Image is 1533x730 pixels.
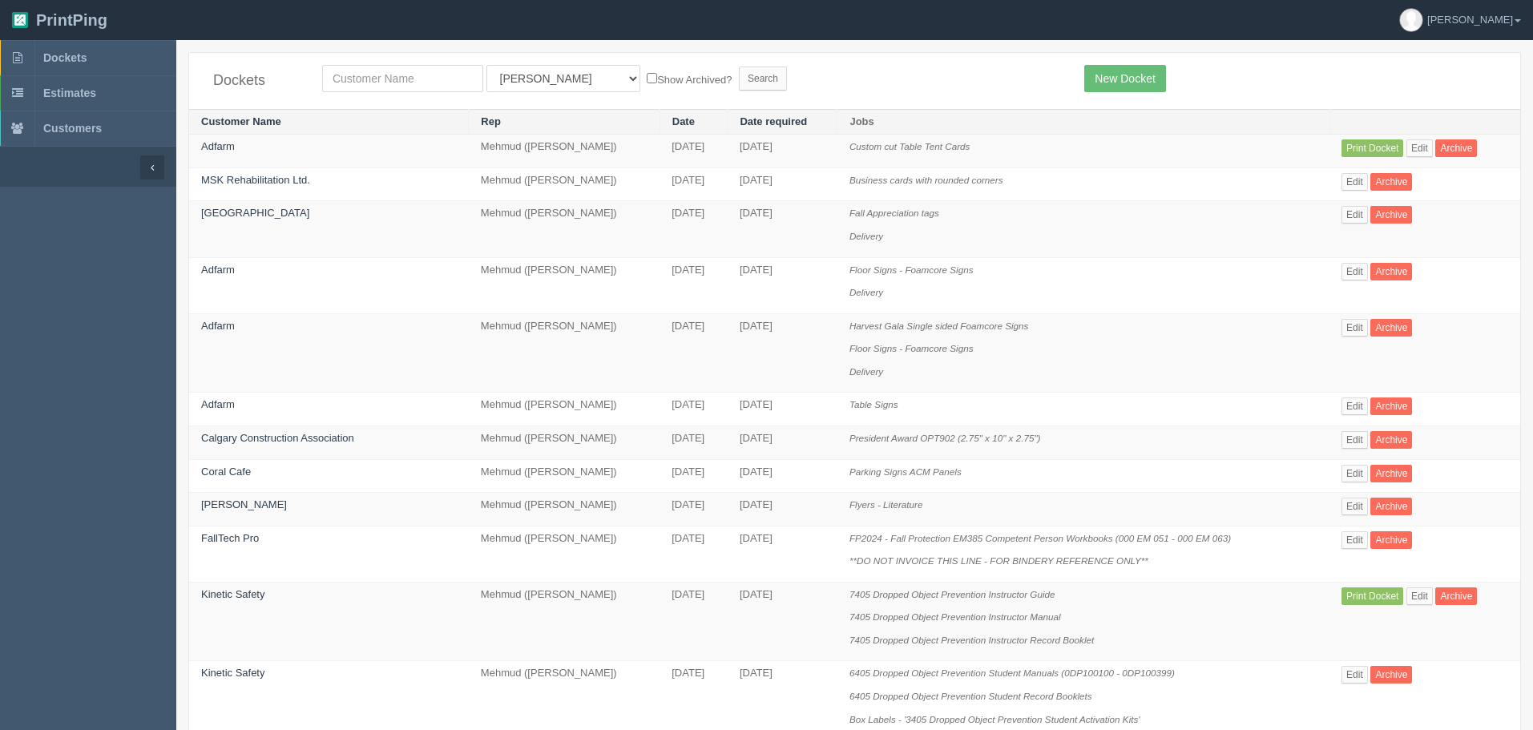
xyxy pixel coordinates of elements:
a: Archive [1370,263,1412,280]
i: Delivery [849,366,883,377]
th: Jobs [837,109,1329,135]
td: [DATE] [728,425,837,459]
td: [DATE] [660,201,728,257]
i: Flyers - Literature [849,499,923,510]
i: Delivery [849,287,883,297]
td: Mehmud ([PERSON_NAME]) [469,425,660,459]
i: 6405 Dropped Object Prevention Student Manuals (0DP100100 - 0DP100399) [849,667,1175,678]
a: Adfarm [201,140,235,152]
i: President Award OPT902 (2.75" x 10" x 2.75") [849,433,1041,443]
td: [DATE] [660,493,728,526]
td: [DATE] [728,526,837,582]
a: [GEOGRAPHIC_DATA] [201,207,309,219]
a: Print Docket [1341,139,1403,157]
input: Show Archived? [647,73,657,83]
td: [DATE] [728,135,837,168]
i: **DO NOT INVOICE THIS LINE - FOR BINDERY REFERENCE ONLY** [849,555,1148,566]
a: Adfarm [201,264,235,276]
a: Edit [1341,498,1368,515]
a: Archive [1370,666,1412,684]
a: Edit [1341,206,1368,224]
img: logo-3e63b451c926e2ac314895c53de4908e5d424f24456219fb08d385ab2e579770.png [12,12,28,28]
i: Parking Signs ACM Panels [849,466,962,477]
i: 7405 Dropped Object Prevention Instructor Record Booklet [849,635,1094,645]
td: [DATE] [660,393,728,426]
td: [DATE] [660,582,728,661]
a: Archive [1435,587,1477,605]
td: Mehmud ([PERSON_NAME]) [469,313,660,393]
a: Archive [1370,465,1412,482]
i: 6405 Dropped Object Prevention Student Record Booklets [849,691,1092,701]
a: Calgary Construction Association [201,432,354,444]
a: Edit [1341,263,1368,280]
td: [DATE] [728,493,837,526]
img: avatar_default-7531ab5dedf162e01f1e0bb0964e6a185e93c5c22dfe317fb01d7f8cd2b1632c.jpg [1400,9,1422,31]
h4: Dockets [213,73,298,89]
input: Search [739,67,787,91]
td: [DATE] [660,425,728,459]
i: Custom cut Table Tent Cards [849,141,970,151]
a: Edit [1406,587,1433,605]
i: Business cards with rounded corners [849,175,1003,185]
td: Mehmud ([PERSON_NAME]) [469,526,660,582]
td: [DATE] [728,257,837,313]
label: Show Archived? [647,70,732,88]
a: Adfarm [201,320,235,332]
i: Floor Signs - Foamcore Signs [849,264,974,275]
td: Mehmud ([PERSON_NAME]) [469,493,660,526]
i: Fall Appreciation tags [849,208,939,218]
td: [DATE] [660,167,728,201]
span: Estimates [43,87,96,99]
a: Edit [1341,465,1368,482]
td: Mehmud ([PERSON_NAME]) [469,167,660,201]
a: Edit [1341,173,1368,191]
td: Mehmud ([PERSON_NAME]) [469,393,660,426]
td: [DATE] [660,459,728,493]
td: [DATE] [728,201,837,257]
a: Customer Name [201,115,281,127]
td: Mehmud ([PERSON_NAME]) [469,459,660,493]
a: Edit [1341,319,1368,337]
td: [DATE] [728,582,837,661]
a: Archive [1370,173,1412,191]
td: [DATE] [660,313,728,393]
i: FP2024 - Fall Protection EM385 Competent Person Workbooks (000 EM 051 - 000 EM 063) [849,533,1231,543]
td: [DATE] [728,313,837,393]
a: Date required [740,115,807,127]
a: Archive [1435,139,1477,157]
td: [DATE] [728,393,837,426]
a: Coral Cafe [201,466,251,478]
a: Adfarm [201,398,235,410]
td: Mehmud ([PERSON_NAME]) [469,135,660,168]
i: Delivery [849,231,883,241]
a: Archive [1370,319,1412,337]
td: [DATE] [660,257,728,313]
a: Archive [1370,498,1412,515]
span: Dockets [43,51,87,64]
a: MSK Rehabilitation Ltd. [201,174,310,186]
td: [DATE] [660,135,728,168]
a: Edit [1341,531,1368,549]
td: Mehmud ([PERSON_NAME]) [469,582,660,661]
i: 7405 Dropped Object Prevention Instructor Guide [849,589,1055,599]
span: Customers [43,122,102,135]
td: [DATE] [728,459,837,493]
a: Archive [1370,531,1412,549]
a: Edit [1341,397,1368,415]
a: [PERSON_NAME] [201,498,287,510]
a: Date [672,115,695,127]
a: FallTech Pro [201,532,259,544]
i: Floor Signs - Foamcore Signs [849,343,974,353]
i: Table Signs [849,399,898,409]
a: Archive [1370,206,1412,224]
td: [DATE] [728,167,837,201]
a: Archive [1370,431,1412,449]
a: Kinetic Safety [201,667,265,679]
input: Customer Name [322,65,483,92]
a: Edit [1341,666,1368,684]
td: Mehmud ([PERSON_NAME]) [469,201,660,257]
a: Rep [481,115,501,127]
i: Harvest Gala Single sided Foamcore Signs [849,321,1028,331]
a: Edit [1341,431,1368,449]
td: [DATE] [660,526,728,582]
